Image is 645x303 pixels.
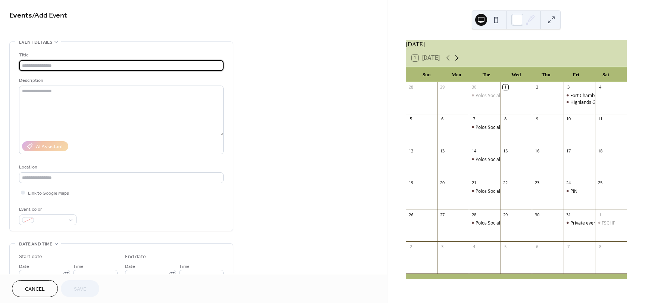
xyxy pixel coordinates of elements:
[534,84,540,90] div: 2
[503,244,508,249] div: 5
[19,263,29,270] span: Date
[564,188,595,194] div: PIN
[179,263,190,270] span: Time
[503,84,508,90] div: 1
[19,163,222,171] div: Location
[439,116,445,122] div: 6
[32,8,67,23] span: / Add Event
[597,116,603,122] div: 11
[566,244,571,249] div: 7
[442,67,471,82] div: Mon
[9,8,32,23] a: Events
[73,263,84,270] span: Time
[412,67,442,82] div: Sun
[469,92,501,99] div: Polos Social Lounge
[28,189,69,197] span: Link to Google Maps
[439,180,445,186] div: 20
[439,244,445,249] div: 3
[534,116,540,122] div: 9
[534,244,540,249] div: 6
[12,280,58,297] button: Cancel
[501,67,531,82] div: Wed
[534,148,540,154] div: 16
[602,220,615,226] div: FSCHF
[534,180,540,186] div: 23
[408,84,414,90] div: 28
[597,212,603,217] div: 1
[439,84,445,90] div: 29
[595,220,627,226] div: FSCHF
[471,67,501,82] div: Tue
[471,212,477,217] div: 28
[566,116,571,122] div: 10
[566,180,571,186] div: 24
[476,220,517,226] div: Polos Social Lounge
[19,205,75,213] div: Event color
[476,92,517,99] div: Polos Social Lounge
[476,188,517,194] div: Polos Social Lounge
[566,84,571,90] div: 3
[597,84,603,90] div: 4
[408,148,414,154] div: 12
[406,40,627,49] div: [DATE]
[19,38,52,46] span: Event details
[597,148,603,154] div: 18
[570,92,629,99] div: Fort Chamber of Commerce
[564,99,595,105] div: Highlands Golf Club
[503,180,508,186] div: 22
[25,285,45,293] span: Cancel
[469,156,501,163] div: Polos Social Lounge
[570,99,611,105] div: Highlands Golf Club
[408,212,414,217] div: 26
[408,180,414,186] div: 19
[503,212,508,217] div: 29
[534,212,540,217] div: 30
[471,84,477,90] div: 30
[503,116,508,122] div: 8
[19,51,222,59] div: Title
[564,92,595,99] div: Fort Chamber of Commerce
[531,67,561,82] div: Thu
[471,244,477,249] div: 4
[469,220,501,226] div: Polos Social Lounge
[503,148,508,154] div: 15
[408,244,414,249] div: 2
[125,253,146,261] div: End date
[476,156,517,163] div: Polos Social Lounge
[597,244,603,249] div: 8
[19,240,52,248] span: Date and time
[597,180,603,186] div: 25
[439,212,445,217] div: 27
[570,188,577,194] div: PIN
[564,220,595,226] div: Private event
[408,116,414,122] div: 5
[125,263,135,270] span: Date
[570,220,598,226] div: Private event
[566,212,571,217] div: 31
[469,188,501,194] div: Polos Social Lounge
[471,116,477,122] div: 7
[471,148,477,154] div: 14
[471,180,477,186] div: 21
[19,253,42,261] div: Start date
[476,124,517,130] div: Polos Social Lounge
[566,148,571,154] div: 17
[591,67,621,82] div: Sat
[19,77,222,84] div: Description
[469,124,501,130] div: Polos Social Lounge
[561,67,591,82] div: Fri
[439,148,445,154] div: 13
